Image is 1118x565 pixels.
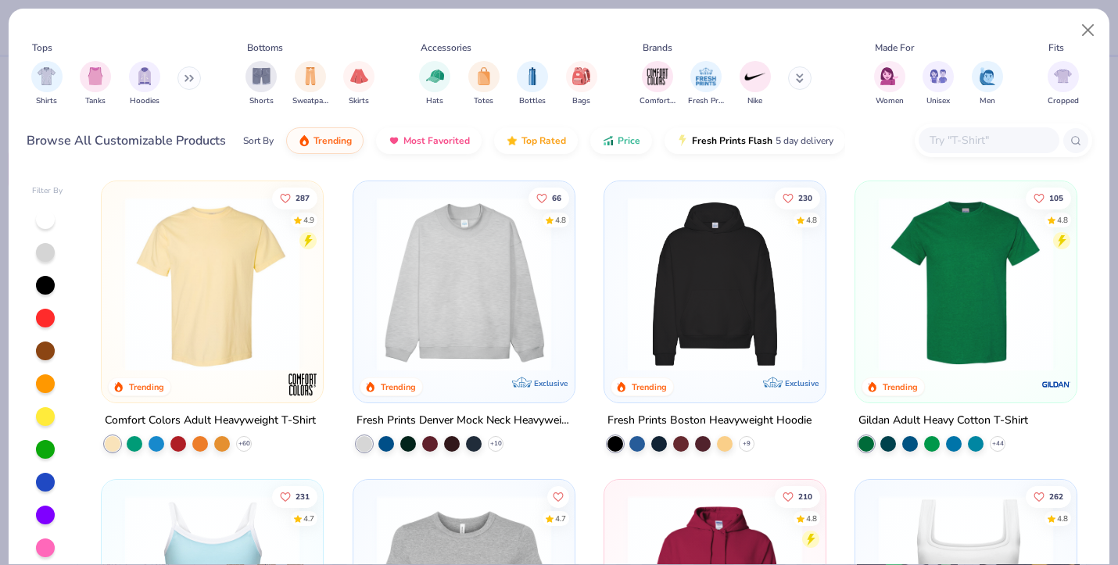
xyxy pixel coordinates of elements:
span: Comfort Colors [640,95,675,107]
span: Exclusive [534,378,568,388]
span: Shorts [249,95,274,107]
img: Shirts Image [38,67,56,85]
div: 4.8 [806,214,817,226]
button: filter button [740,61,771,107]
div: Tops [32,41,52,55]
button: Close [1073,16,1103,45]
span: Price [618,134,640,147]
span: + 60 [238,439,250,449]
span: Skirts [349,95,369,107]
span: Unisex [926,95,950,107]
img: Gildan logo [1041,369,1072,400]
span: Top Rated [521,134,566,147]
div: 4.8 [806,513,817,525]
img: Totes Image [475,67,493,85]
span: 210 [798,493,812,501]
button: filter button [129,61,160,107]
button: filter button [1048,61,1079,107]
div: filter for Men [972,61,1003,107]
span: Fresh Prints [688,95,724,107]
img: most_fav.gif [388,134,400,147]
img: Sweatpants Image [302,67,319,85]
span: 5 day delivery [776,132,833,150]
span: Most Favorited [403,134,470,147]
button: Like [775,187,820,209]
div: Fresh Prints Boston Heavyweight Hoodie [607,411,812,431]
div: filter for Totes [468,61,500,107]
div: Filter By [32,185,63,197]
div: 4.8 [1057,214,1068,226]
button: filter button [517,61,548,107]
img: Hats Image [426,67,444,85]
img: Hoodies Image [136,67,153,85]
div: filter for Women [874,61,905,107]
img: Men Image [979,67,996,85]
span: Tanks [85,95,106,107]
button: Like [1026,187,1071,209]
div: 4.8 [554,214,565,226]
img: Cropped Image [1054,67,1072,85]
div: Fits [1048,41,1064,55]
span: Men [980,95,995,107]
img: Bottles Image [524,67,541,85]
div: filter for Bags [566,61,597,107]
button: Fresh Prints Flash5 day delivery [665,127,845,154]
span: Sweatpants [292,95,328,107]
button: filter button [566,61,597,107]
button: filter button [874,61,905,107]
img: TopRated.gif [506,134,518,147]
span: + 10 [489,439,501,449]
img: Skirts Image [350,67,368,85]
span: Bottles [519,95,546,107]
span: Nike [747,95,762,107]
div: filter for Nike [740,61,771,107]
button: filter button [31,61,63,107]
input: Try "T-Shirt" [928,131,1048,149]
img: 029b8af0-80e6-406f-9fdc-fdf898547912 [117,197,307,371]
button: Like [528,187,568,209]
button: Most Favorited [376,127,482,154]
div: filter for Cropped [1048,61,1079,107]
span: + 44 [992,439,1004,449]
img: Nike Image [744,65,767,88]
div: 4.8 [1057,513,1068,525]
img: Tanks Image [87,67,104,85]
button: Top Rated [494,127,578,154]
span: 231 [296,493,310,501]
img: Women Image [880,67,898,85]
button: filter button [292,61,328,107]
button: filter button [245,61,277,107]
img: Bags Image [572,67,589,85]
img: flash.gif [676,134,689,147]
div: Accessories [421,41,471,55]
img: Fresh Prints Image [694,65,718,88]
div: filter for Comfort Colors [640,61,675,107]
button: filter button [972,61,1003,107]
span: Totes [474,95,493,107]
button: filter button [688,61,724,107]
img: Unisex Image [930,67,948,85]
button: filter button [80,61,111,107]
button: Like [775,486,820,508]
span: 230 [798,194,812,202]
img: Comfort Colors Image [646,65,669,88]
button: filter button [923,61,954,107]
div: Fresh Prints Denver Mock Neck Heavyweight Sweatshirt [357,411,572,431]
button: filter button [468,61,500,107]
button: Trending [286,127,364,154]
img: trending.gif [298,134,310,147]
div: 4.7 [303,513,314,525]
img: Comfort Colors logo [288,369,319,400]
span: Hoodies [130,95,159,107]
img: f5d85501-0dbb-4ee4-b115-c08fa3845d83 [369,197,559,371]
div: filter for Unisex [923,61,954,107]
div: filter for Shorts [245,61,277,107]
div: Gildan Adult Heavy Cotton T-Shirt [858,411,1028,431]
span: Women [876,95,904,107]
span: Shirts [36,95,57,107]
div: filter for Sweatpants [292,61,328,107]
span: 105 [1049,194,1063,202]
div: 4.7 [554,513,565,525]
div: Comfort Colors Adult Heavyweight T-Shirt [105,411,316,431]
div: 4.9 [303,214,314,226]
